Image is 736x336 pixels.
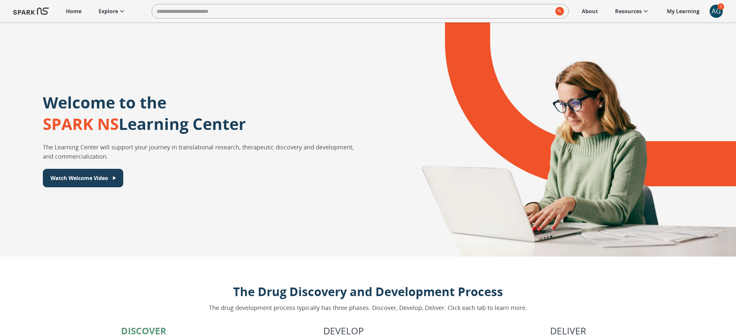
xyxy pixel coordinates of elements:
p: Resources [615,7,642,15]
p: About [582,7,598,15]
p: The drug development process typically has three phases. Discover, Develop, Deliver. Click each t... [209,303,527,312]
p: The Learning Center will support your journey in translational research, therapeutic discovery an... [43,142,361,161]
button: Watch Welcome Video [43,169,123,187]
a: Explore [95,4,129,18]
span: 1 [718,3,724,10]
img: Logo of SPARK at Stanford [13,3,49,19]
a: About [578,4,601,18]
p: Watch Welcome Video [50,174,108,182]
div: AG [710,5,723,18]
p: Explore [99,7,118,15]
button: search [553,4,564,18]
a: My Learning [663,4,703,18]
p: Home [66,7,81,15]
p: My Learning [667,7,699,15]
span: SPARK NS [43,113,119,135]
p: The Drug Discovery and Development Process [209,283,527,301]
a: Resources [612,4,653,18]
p: Welcome to the Learning Center [43,92,246,135]
a: Home [63,4,85,18]
button: account of current user [710,5,723,18]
